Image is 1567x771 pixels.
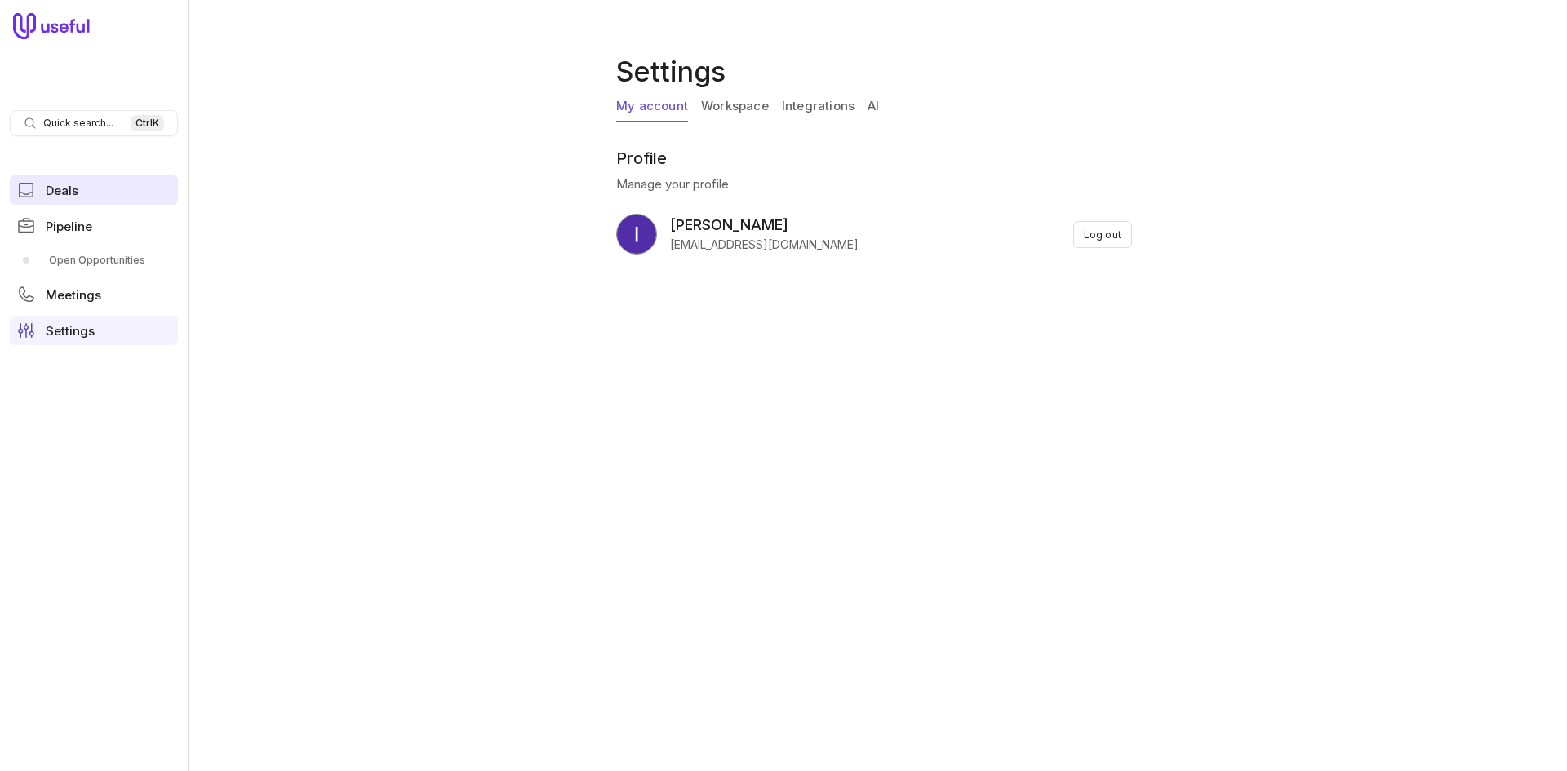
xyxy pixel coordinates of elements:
span: Quick search... [43,117,113,130]
span: [EMAIL_ADDRESS][DOMAIN_NAME] [670,237,859,253]
a: Open Opportunities [10,247,178,273]
a: Integrations [782,91,855,122]
span: Deals [46,184,78,197]
a: Meetings [10,280,178,309]
button: Log out [1073,221,1132,248]
a: Workspace [701,91,769,122]
h1: Settings [616,52,1139,91]
span: Meetings [46,289,101,301]
a: Pipeline [10,211,178,241]
kbd: Ctrl K [131,115,164,131]
span: [PERSON_NAME] [670,214,859,237]
a: My account [616,91,688,122]
a: Deals [10,175,178,205]
div: Pipeline submenu [10,247,178,273]
span: Pipeline [46,220,92,233]
span: Settings [46,325,95,337]
a: AI [868,91,879,122]
a: Settings [10,316,178,345]
h2: Profile [616,148,1132,168]
p: Manage your profile [616,175,1132,194]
